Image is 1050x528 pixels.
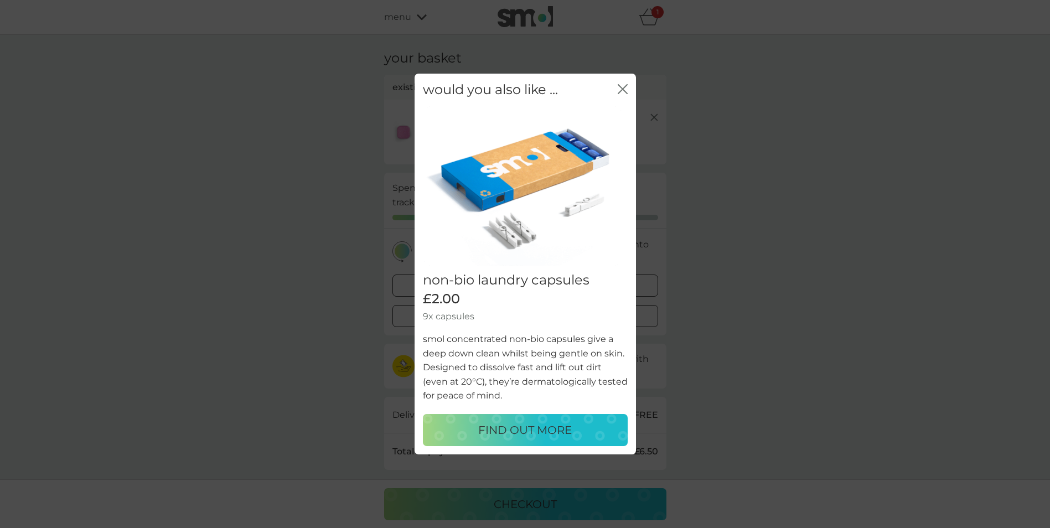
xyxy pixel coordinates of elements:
[423,309,628,324] p: 9x capsules
[618,84,628,96] button: close
[423,414,628,446] button: FIND OUT MORE
[423,272,628,288] h2: non-bio laundry capsules
[423,82,558,98] h2: would you also like ...
[423,332,628,403] p: smol concentrated non-bio capsules give a deep down clean whilst being gentle on skin. Designed t...
[423,291,460,307] span: £2.00
[478,421,572,439] p: FIND OUT MORE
